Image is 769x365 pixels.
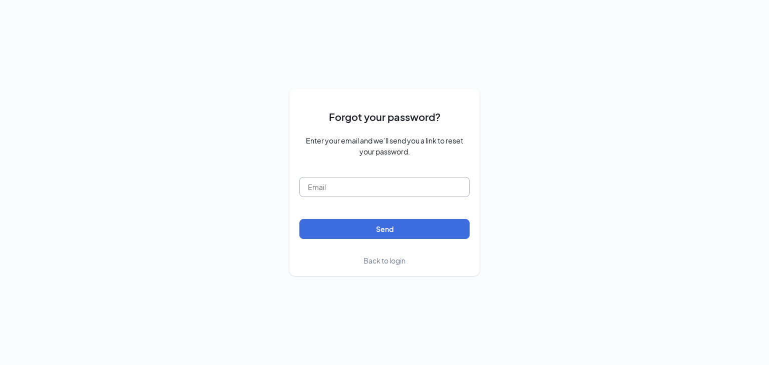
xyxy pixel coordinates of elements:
span: Forgot your password? [329,109,441,124]
a: Back to login [363,255,406,266]
span: Enter your email and we’ll send you a link to reset your password. [299,135,470,157]
button: Send [299,219,470,239]
input: Email [299,177,470,197]
span: Back to login [363,256,406,265]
